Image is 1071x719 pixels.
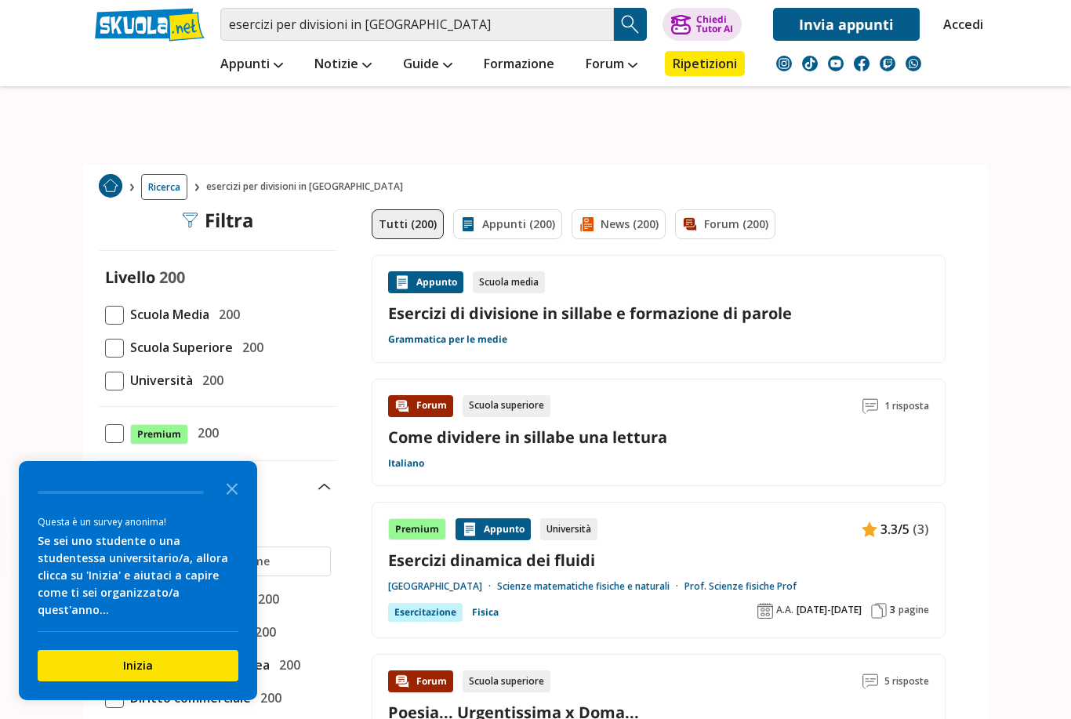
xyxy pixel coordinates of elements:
div: Esercitazione [388,603,463,622]
img: Anno accademico [757,603,773,619]
a: News (200) [572,209,666,239]
img: Commenti lettura [862,398,878,414]
span: Università [124,370,193,390]
span: 200 [254,688,281,708]
a: Appunti [216,51,287,79]
span: 200 [273,655,300,675]
span: 200 [236,337,263,358]
div: Scuola superiore [463,395,550,417]
a: Fisica [472,603,499,622]
span: 200 [212,304,240,325]
span: (3) [913,519,929,539]
button: Search Button [614,8,647,41]
img: Forum filtro contenuto [682,216,698,232]
img: Home [99,174,122,198]
div: Questa è un survey anonima! [38,514,238,529]
span: 200 [196,370,223,390]
div: Premium [388,518,446,540]
a: Ricerca [141,174,187,200]
img: Appunti filtro contenuto [460,216,476,232]
a: Guide [399,51,456,79]
img: Cerca appunti, riassunti o versioni [619,13,642,36]
span: 200 [159,267,185,288]
span: 1 risposta [884,395,929,417]
img: instagram [776,56,792,71]
div: Forum [388,395,453,417]
div: Filtra [183,209,254,231]
a: Notizie [310,51,376,79]
a: Esercizi dinamica dei fluidi [388,550,929,571]
a: Formazione [480,51,558,79]
div: Scuola media [473,271,545,293]
a: Come dividere in sillabe una lettura [388,427,667,448]
a: Tutti (200) [372,209,444,239]
img: Pagine [871,603,887,619]
a: Appunti (200) [453,209,562,239]
label: Livello [105,267,155,288]
span: Premium [130,424,188,445]
a: Invia appunti [773,8,920,41]
div: Università [540,518,597,540]
a: Grammatica per le medie [388,333,507,346]
img: twitch [880,56,895,71]
span: esercizi per divisioni in [GEOGRAPHIC_DATA] [206,174,409,200]
img: tiktok [802,56,818,71]
a: Home [99,174,122,200]
span: pagine [899,604,929,616]
div: Chiedi Tutor AI [696,15,733,34]
span: Scuola Media [124,304,209,325]
img: News filtro contenuto [579,216,594,232]
img: Filtra filtri mobile [183,212,198,228]
img: WhatsApp [906,56,921,71]
img: Appunti contenuto [462,521,477,537]
img: facebook [854,56,870,71]
img: Commenti lettura [862,674,878,689]
span: Scuola Superiore [124,337,233,358]
img: Apri e chiudi sezione [318,484,331,490]
img: youtube [828,56,844,71]
div: Appunto [388,271,463,293]
a: Ripetizioni [665,51,745,76]
button: Inizia [38,650,238,681]
span: 200 [252,589,279,609]
div: Forum [388,670,453,692]
span: A.A. [776,604,793,616]
div: Scuola superiore [463,670,550,692]
a: Esercizi di divisione in sillabe e formazione di parole [388,303,929,324]
div: Survey [19,461,257,700]
img: Forum contenuto [394,398,410,414]
a: Prof. Scienze fisiche Prof [684,580,797,593]
a: Forum [582,51,641,79]
span: 3 [890,604,895,616]
img: Appunti contenuto [394,274,410,290]
button: ChiediTutor AI [663,8,742,41]
span: 5 risposte [884,670,929,692]
span: 200 [191,423,219,443]
input: Cerca appunti, riassunti o versioni [220,8,614,41]
span: 3.3/5 [880,519,909,539]
button: Close the survey [216,472,248,503]
a: Scienze matematiche fisiche e naturali [497,580,684,593]
div: Appunto [456,518,531,540]
img: Appunti contenuto [862,521,877,537]
a: [GEOGRAPHIC_DATA] [388,580,497,593]
img: Forum contenuto [394,674,410,689]
div: Se sei uno studente o una studentessa universitario/a, allora clicca su 'Inizia' e aiutaci a capi... [38,532,238,619]
a: Italiano [388,457,424,470]
span: [DATE]-[DATE] [797,604,862,616]
a: Accedi [943,8,976,41]
a: Forum (200) [675,209,775,239]
span: 200 [249,622,276,642]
